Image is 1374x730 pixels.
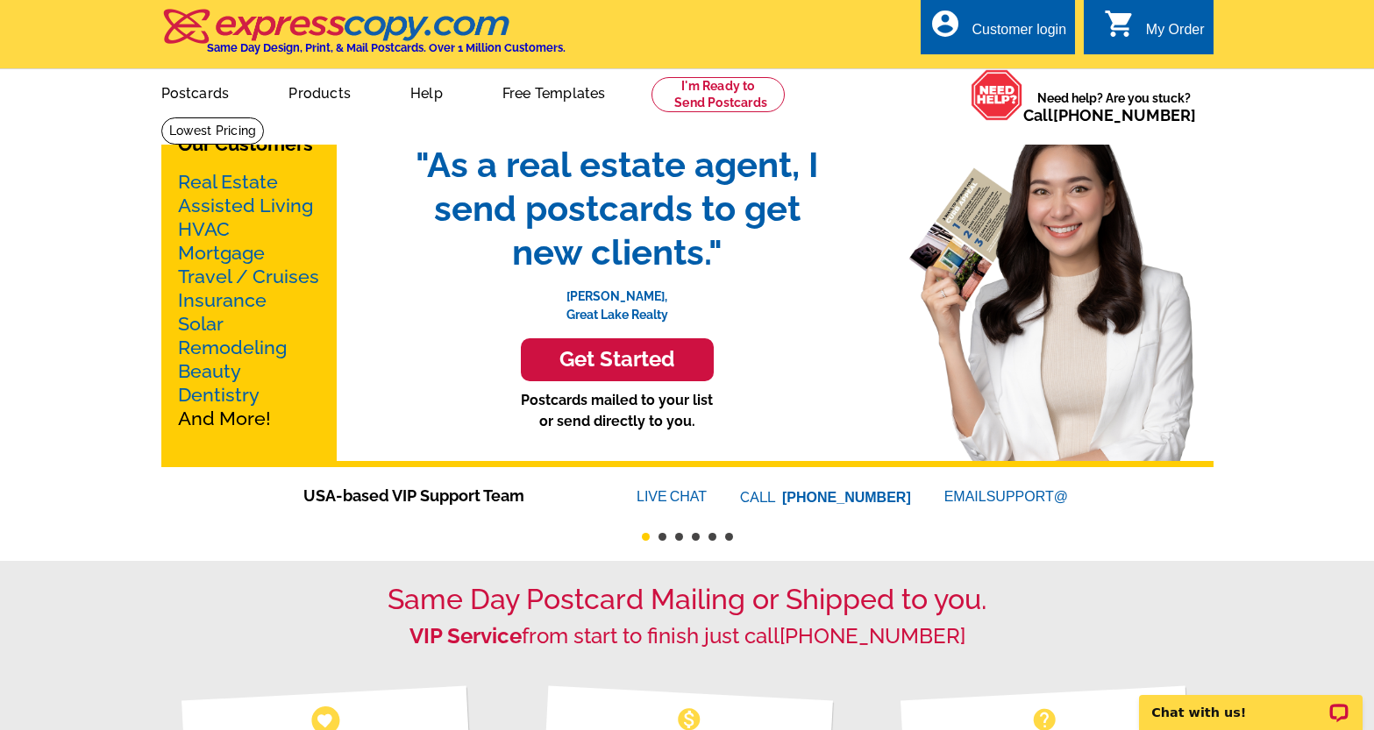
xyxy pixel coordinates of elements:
[929,19,1066,41] a: account_circle Customer login
[178,289,267,311] a: Insurance
[1104,19,1205,41] a: shopping_cart My Order
[637,489,707,504] a: LIVECHAT
[725,533,733,541] button: 6 of 6
[398,390,837,432] p: Postcards mailed to your list or send directly to you.
[409,623,522,648] strong: VIP Service
[1023,106,1196,124] span: Call
[659,533,666,541] button: 2 of 6
[1053,106,1196,124] a: [PHONE_NUMBER]
[637,486,670,507] font: LIVE
[398,274,837,324] p: [PERSON_NAME], Great Lake Realty
[780,623,965,648] a: [PHONE_NUMBER]
[929,8,961,39] i: account_circle
[543,347,692,372] h3: Get Started
[207,41,566,54] h4: Same Day Design, Print, & Mail Postcards. Over 1 Million Customers.
[303,484,584,507] span: USA-based VIP Support Team
[972,22,1066,46] div: Customer login
[178,171,278,193] a: Real Estate
[161,21,566,54] a: Same Day Design, Print, & Mail Postcards. Over 1 Million Customers.
[133,71,258,112] a: Postcards
[740,487,778,508] font: CALL
[398,143,837,274] span: "As a real estate agent, I send postcards to get new clients."
[708,533,716,541] button: 5 of 6
[944,489,1071,504] a: EMAILSUPPORT@
[675,533,683,541] button: 3 of 6
[178,242,265,264] a: Mortgage
[178,266,319,287] a: Travel / Cruises
[1023,89,1205,124] span: Need help? Are you stuck?
[316,711,334,729] span: favorite
[161,583,1214,616] h1: Same Day Postcard Mailing or Shipped to you.
[692,533,700,541] button: 4 of 6
[178,337,287,358] a: Remodeling
[178,384,260,406] a: Dentistry
[642,533,650,541] button: 1 of 6
[1146,22,1205,46] div: My Order
[382,71,471,112] a: Help
[474,71,634,112] a: Free Templates
[161,624,1214,649] h2: from start to finish just call
[398,338,837,381] a: Get Started
[260,71,379,112] a: Products
[1104,8,1136,39] i: shopping_cart
[1128,675,1374,730] iframe: LiveChat chat widget
[178,195,313,216] a: Assisted Living
[178,218,230,240] a: HVAC
[178,170,320,430] p: And More!
[971,69,1023,121] img: help
[178,360,241,382] a: Beauty
[178,313,224,335] a: Solar
[986,486,1071,507] font: SUPPORT@
[782,490,911,505] a: [PHONE_NUMBER]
